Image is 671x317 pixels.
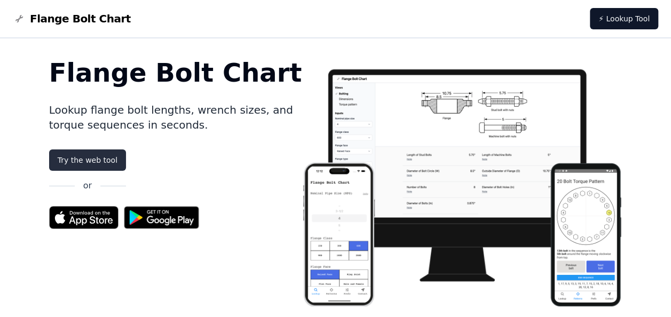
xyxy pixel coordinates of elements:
p: or [83,179,92,192]
a: Flange Bolt Chart LogoFlange Bolt Chart [13,11,131,26]
span: Flange Bolt Chart [30,11,131,26]
img: App Store badge for the Flange Bolt Chart app [49,206,119,229]
a: ⚡ Lookup Tool [590,8,658,29]
img: Flange Bolt Chart Logo [13,12,26,25]
a: Try the web tool [49,149,126,171]
img: Get it on Google Play [119,201,205,234]
img: Flange bolt chart app screenshot [302,60,622,306]
p: Lookup flange bolt lengths, wrench sizes, and torque sequences in seconds. [49,102,302,132]
h1: Flange Bolt Chart [49,60,302,85]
